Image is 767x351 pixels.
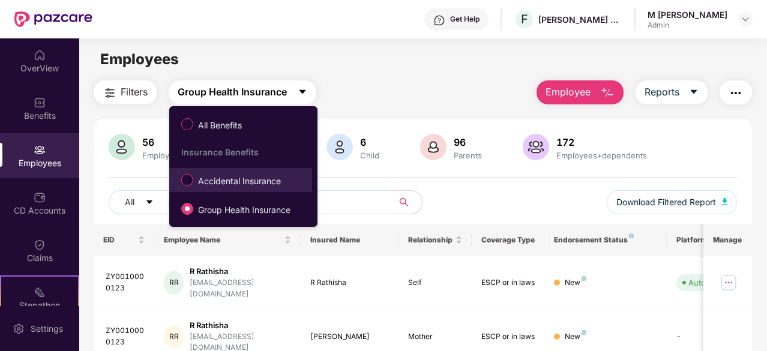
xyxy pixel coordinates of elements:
[310,331,389,343] div: [PERSON_NAME]
[741,14,750,24] img: svg+xml;base64,PHN2ZyBpZD0iRHJvcGRvd24tMzJ4MzIiIHhtbG5zPSJodHRwOi8vd3d3LnczLm9yZy8yMDAwL3N2ZyIgd2...
[450,14,480,24] div: Get Help
[616,196,716,209] span: Download Filtered Report
[154,224,301,256] th: Employee Name
[554,136,649,148] div: 172
[164,235,282,245] span: Employee Name
[190,266,291,277] div: R Rathisha
[399,224,472,256] th: Relationship
[538,14,622,25] div: [PERSON_NAME] & [PERSON_NAME] Labs Private Limited
[393,197,416,207] span: search
[636,80,708,104] button: Reportscaret-down
[140,136,185,148] div: 56
[190,320,291,331] div: R Rathisha
[34,49,46,61] img: svg+xml;base64,PHN2ZyBpZD0iSG9tZSIgeG1sbnM9Imh0dHA6Ly93d3cudzMub3JnLzIwMDAvc3ZnIiB3aWR0aD0iMjAiIG...
[193,175,286,188] span: Accidental Insurance
[190,277,291,300] div: [EMAIL_ADDRESS][DOMAIN_NAME]
[94,80,157,104] button: Filters
[600,86,615,100] img: svg+xml;base64,PHN2ZyB4bWxucz0iaHR0cDovL3d3dy53My5vcmcvMjAwMC9zdmciIHhtbG5zOnhsaW5rPSJodHRwOi8vd3...
[676,235,742,245] div: Platform Status
[181,147,312,157] div: Insurance Benefits
[106,325,145,348] div: ZY0010000123
[408,331,462,343] div: Mother
[607,190,738,214] button: Download Filtered Report
[648,9,727,20] div: M [PERSON_NAME]
[554,235,657,245] div: Endorsement Status
[408,277,462,289] div: Self
[298,87,307,98] span: caret-down
[178,85,287,100] span: Group Health Insurance
[521,12,528,26] span: F
[14,11,92,27] img: New Pazcare Logo
[34,286,46,298] img: svg+xml;base64,PHN2ZyB4bWxucz0iaHR0cDovL3d3dy53My5vcmcvMjAwMC9zdmciIHdpZHRoPSIyMSIgaGVpZ2h0PSIyMC...
[451,136,484,148] div: 96
[1,299,78,311] div: Stepathon
[688,277,736,289] div: Auto Verified
[537,80,624,104] button: Employee
[729,86,743,100] img: svg+xml;base64,PHN2ZyB4bWxucz0iaHR0cDovL3d3dy53My5vcmcvMjAwMC9zdmciIHdpZHRoPSIyNCIgaGVpZ2h0PSIyNC...
[420,134,447,160] img: svg+xml;base64,PHN2ZyB4bWxucz0iaHR0cDovL3d3dy53My5vcmcvMjAwMC9zdmciIHhtbG5zOnhsaW5rPSJodHRwOi8vd3...
[582,330,586,335] img: svg+xml;base64,PHN2ZyB4bWxucz0iaHR0cDovL3d3dy53My5vcmcvMjAwMC9zdmciIHdpZHRoPSI4IiBoZWlnaHQ9IjgiIH...
[565,277,586,289] div: New
[103,86,117,100] img: svg+xml;base64,PHN2ZyB4bWxucz0iaHR0cDovL3d3dy53My5vcmcvMjAwMC9zdmciIHdpZHRoPSIyNCIgaGVpZ2h0PSIyNC...
[393,190,423,214] button: search
[34,97,46,109] img: svg+xml;base64,PHN2ZyBpZD0iQmVuZWZpdHMiIHhtbG5zPSJodHRwOi8vd3d3LnczLm9yZy8yMDAwL3N2ZyIgd2lkdGg9Ij...
[565,331,586,343] div: New
[13,323,25,335] img: svg+xml;base64,PHN2ZyBpZD0iU2V0dGluZy0yMHgyMCIgeG1sbnM9Imh0dHA6Ly93d3cudzMub3JnLzIwMDAvc3ZnIiB3aW...
[103,235,136,245] span: EID
[164,271,184,295] div: RR
[106,271,145,294] div: ZY0010000123
[164,325,184,349] div: RR
[481,277,535,289] div: ESCP or in laws
[689,87,699,98] span: caret-down
[326,134,353,160] img: svg+xml;base64,PHN2ZyB4bWxucz0iaHR0cDovL3d3dy53My5vcmcvMjAwMC9zdmciIHhtbG5zOnhsaW5rPSJodHRwOi8vd3...
[719,273,738,292] img: manageButton
[358,136,382,148] div: 6
[193,119,247,132] span: All Benefits
[121,85,148,100] span: Filters
[358,151,382,160] div: Child
[582,276,586,281] img: svg+xml;base64,PHN2ZyB4bWxucz0iaHR0cDovL3d3dy53My5vcmcvMjAwMC9zdmciIHdpZHRoPSI4IiBoZWlnaHQ9IjgiIH...
[169,80,316,104] button: Group Health Insurancecaret-down
[481,331,535,343] div: ESCP or in laws
[451,151,484,160] div: Parents
[703,224,752,256] th: Manage
[109,134,135,160] img: svg+xml;base64,PHN2ZyB4bWxucz0iaHR0cDovL3d3dy53My5vcmcvMjAwMC9zdmciIHhtbG5zOnhsaW5rPSJodHRwOi8vd3...
[722,198,728,205] img: svg+xml;base64,PHN2ZyB4bWxucz0iaHR0cDovL3d3dy53My5vcmcvMjAwMC9zdmciIHhtbG5zOnhsaW5rPSJodHRwOi8vd3...
[645,85,679,100] span: Reports
[546,85,591,100] span: Employee
[34,239,46,251] img: svg+xml;base64,PHN2ZyBpZD0iQ2xhaW0iIHhtbG5zPSJodHRwOi8vd3d3LnczLm9yZy8yMDAwL3N2ZyIgd2lkdGg9IjIwIi...
[34,191,46,203] img: svg+xml;base64,PHN2ZyBpZD0iQ0RfQWNjb3VudHMiIGRhdGEtbmFtZT0iQ0QgQWNjb3VudHMiIHhtbG5zPSJodHRwOi8vd3...
[554,151,649,160] div: Employees+dependents
[648,20,727,30] div: Admin
[433,14,445,26] img: svg+xml;base64,PHN2ZyBpZD0iSGVscC0zMngzMiIgeG1sbnM9Imh0dHA6Ly93d3cudzMub3JnLzIwMDAvc3ZnIiB3aWR0aD...
[100,50,179,68] span: Employees
[193,203,295,217] span: Group Health Insurance
[472,224,545,256] th: Coverage Type
[27,323,67,335] div: Settings
[310,277,389,289] div: R Rathisha
[408,235,453,245] span: Relationship
[125,196,134,209] span: All
[629,233,634,238] img: svg+xml;base64,PHN2ZyB4bWxucz0iaHR0cDovL3d3dy53My5vcmcvMjAwMC9zdmciIHdpZHRoPSI4IiBoZWlnaHQ9IjgiIH...
[34,144,46,156] img: svg+xml;base64,PHN2ZyBpZD0iRW1wbG95ZWVzIiB4bWxucz0iaHR0cDovL3d3dy53My5vcmcvMjAwMC9zdmciIHdpZHRoPS...
[94,224,155,256] th: EID
[301,224,399,256] th: Insured Name
[523,134,549,160] img: svg+xml;base64,PHN2ZyB4bWxucz0iaHR0cDovL3d3dy53My5vcmcvMjAwMC9zdmciIHhtbG5zOnhsaW5rPSJodHRwOi8vd3...
[140,151,185,160] div: Employees
[145,198,154,208] span: caret-down
[109,190,182,214] button: Allcaret-down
